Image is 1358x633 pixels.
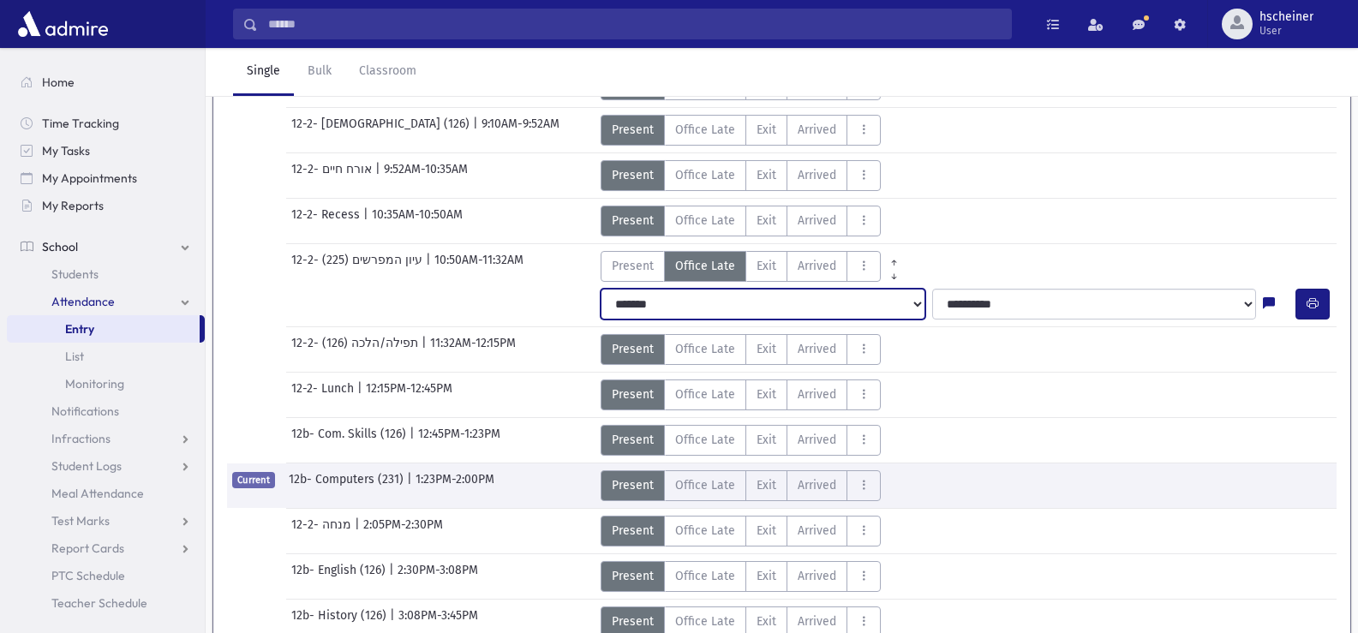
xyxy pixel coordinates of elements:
span: Office Late [675,212,735,230]
span: 12-2- Recess [291,206,363,236]
div: AttTypes [601,561,881,592]
span: Students [51,266,99,282]
span: Teacher Schedule [51,595,147,611]
span: Arrived [798,385,836,403]
span: Exit [757,166,776,184]
a: Single [233,48,294,96]
div: AttTypes [601,470,881,501]
a: Notifications [7,397,205,425]
input: Search [258,9,1011,39]
span: Office Late [675,476,735,494]
a: Home [7,69,205,96]
span: Entry [65,321,94,337]
img: AdmirePro [14,7,112,41]
span: Infractions [51,431,111,446]
span: Present [612,166,654,184]
span: My Appointments [42,170,137,186]
span: 12-2- תפילה/הלכה (126) [291,334,422,365]
span: 10:50AM-11:32AM [434,251,523,282]
span: My Reports [42,198,104,213]
span: | [407,470,416,501]
span: | [355,516,363,546]
span: 12:15PM-12:45PM [366,379,452,410]
span: Exit [757,431,776,449]
span: Exit [757,522,776,540]
a: Students [7,260,205,288]
a: Bulk [294,48,345,96]
span: Arrived [798,522,836,540]
span: | [375,160,384,191]
span: Present [612,385,654,403]
div: AttTypes [601,334,881,365]
span: Monitoring [65,376,124,391]
span: Arrived [798,476,836,494]
div: AttTypes [601,379,881,410]
span: Report Cards [51,540,124,556]
span: Time Tracking [42,116,119,131]
span: Arrived [798,567,836,585]
span: 9:10AM-9:52AM [482,115,559,146]
span: Office Late [675,385,735,403]
span: Arrived [798,166,836,184]
span: Exit [757,476,776,494]
span: | [410,425,418,456]
span: 1:23PM-2:00PM [416,470,494,501]
a: Test Marks [7,507,205,534]
span: Meal Attendance [51,486,144,501]
div: AttTypes [601,516,881,546]
span: 12b- Com. Skills (126) [291,425,410,456]
div: AttTypes [601,160,881,191]
span: 12b- English (126) [291,561,389,592]
a: Entry [7,315,200,343]
span: Attendance [51,294,115,309]
span: Exit [757,257,776,275]
span: Present [612,476,654,494]
span: Present [612,567,654,585]
span: 12b- Computers (231) [289,470,407,501]
a: School [7,233,205,260]
a: Attendance [7,288,205,315]
span: | [422,334,430,365]
span: 12-2- מנחה [291,516,355,546]
span: School [42,239,78,254]
span: 12-2- אורח חיים [291,160,375,191]
span: List [65,349,84,364]
a: List [7,343,205,370]
span: | [473,115,482,146]
span: hscheiner [1259,10,1313,24]
a: My Tasks [7,137,205,164]
span: Home [42,75,75,90]
span: | [426,251,434,282]
span: Exit [757,340,776,358]
span: Notifications [51,403,119,419]
span: 12-2- עיון המפרשים (225) [291,251,426,282]
span: 2:05PM-2:30PM [363,516,443,546]
span: Arrived [798,212,836,230]
div: AttTypes [601,251,907,282]
span: Arrived [798,257,836,275]
span: | [357,379,366,410]
span: Student Logs [51,458,122,474]
span: Present [612,340,654,358]
span: Present [612,212,654,230]
a: Report Cards [7,534,205,562]
span: Present [612,612,654,630]
a: Classroom [345,48,430,96]
span: Current [232,472,275,488]
span: Present [612,431,654,449]
div: AttTypes [601,206,881,236]
span: Present [612,257,654,275]
span: Office Late [675,567,735,585]
div: AttTypes [601,425,881,456]
span: Test Marks [51,513,110,528]
div: AttTypes [601,115,881,146]
a: Time Tracking [7,110,205,137]
span: 2:30PM-3:08PM [398,561,478,592]
a: Teacher Schedule [7,589,205,617]
span: 10:35AM-10:50AM [372,206,463,236]
a: My Appointments [7,164,205,192]
span: Office Late [675,166,735,184]
span: | [389,561,398,592]
span: User [1259,24,1313,38]
span: Office Late [675,121,735,139]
